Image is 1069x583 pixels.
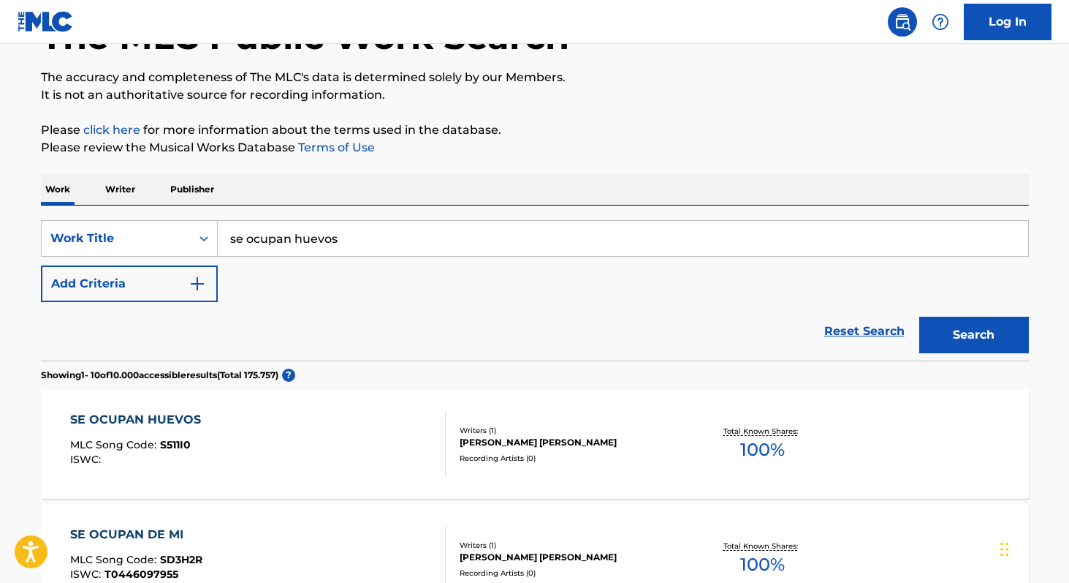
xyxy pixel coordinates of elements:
span: ? [282,369,295,382]
form: Search Form [41,220,1029,361]
div: SE OCUPAN HUEVOS [70,411,208,429]
img: search [894,13,911,31]
a: Public Search [888,7,917,37]
div: Writers ( 1 ) [460,425,680,436]
span: MLC Song Code : [70,438,160,451]
button: Add Criteria [41,266,218,302]
div: SE OCUPAN DE MI [70,526,202,543]
span: T0446097955 [104,568,178,581]
div: Help [926,7,955,37]
a: Log In [964,4,1051,40]
span: ISWC : [70,453,104,466]
p: Showing 1 - 10 of 10.000 accessible results (Total 175.757 ) [41,369,278,382]
img: help [932,13,949,31]
iframe: Chat Widget [996,513,1069,583]
a: Reset Search [817,315,912,347]
div: Arrastar [1000,527,1009,571]
span: 100 % [740,437,785,463]
div: Recording Artists ( 0 ) [460,568,680,579]
div: [PERSON_NAME] [PERSON_NAME] [460,436,680,449]
span: MLC Song Code : [70,553,160,566]
p: It is not an authoritative source for recording information. [41,86,1029,104]
a: click here [83,123,140,137]
p: Writer [101,174,140,205]
span: SD3H2R [160,553,202,566]
span: S511I0 [160,438,191,451]
p: Work [41,174,75,205]
span: ISWC : [70,568,104,581]
button: Search [919,317,1029,353]
div: Recording Artists ( 0 ) [460,453,680,464]
img: MLC Logo [18,11,74,32]
p: Publisher [166,174,218,205]
div: Widget de chat [996,513,1069,583]
a: SE OCUPAN HUEVOSMLC Song Code:S511I0ISWC:Writers (1)[PERSON_NAME] [PERSON_NAME]Recording Artists ... [41,389,1029,499]
p: Please review the Musical Works Database [41,139,1029,157]
p: The accuracy and completeness of The MLC's data is determined solely by our Members. [41,69,1029,86]
div: [PERSON_NAME] [PERSON_NAME] [460,551,680,564]
div: Work Title [50,230,182,247]
span: 100 % [740,552,785,578]
img: 9d2ae6d4665cec9f34b9.svg [189,275,206,293]
a: Terms of Use [295,140,375,154]
p: Total Known Shares: [723,541,802,552]
div: Writers ( 1 ) [460,540,680,551]
p: Please for more information about the terms used in the database. [41,121,1029,139]
p: Total Known Shares: [723,426,802,437]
